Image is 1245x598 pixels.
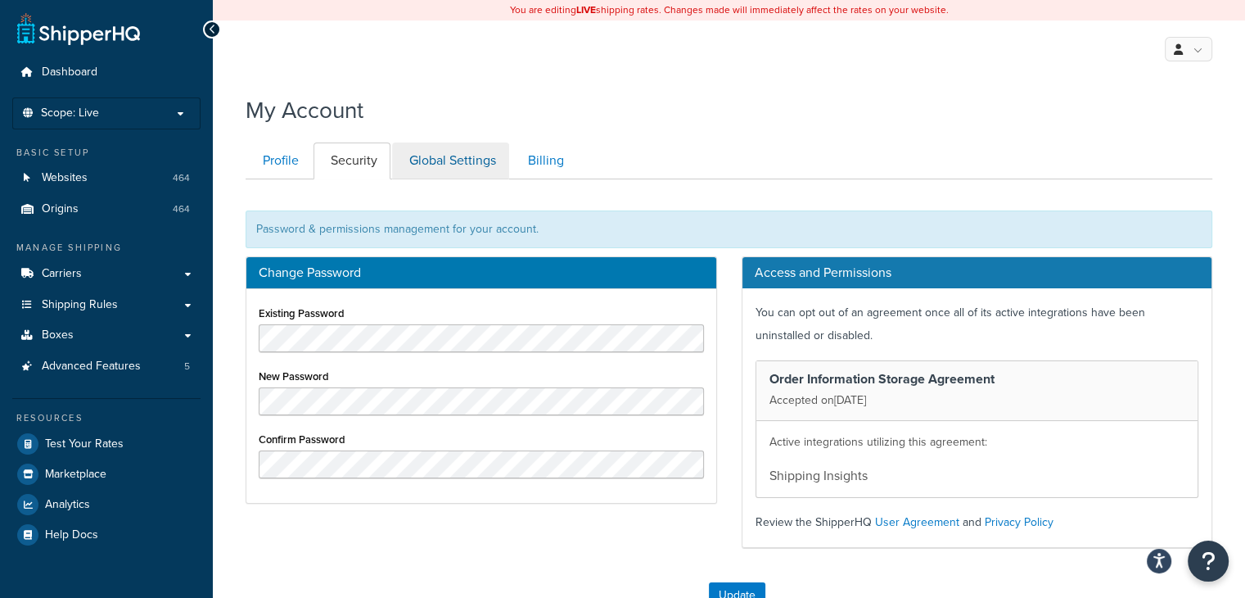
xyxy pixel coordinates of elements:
a: User Agreement [875,514,959,531]
a: Websites 464 [12,163,201,193]
li: Advanced Features [12,351,201,382]
a: Boxes [12,320,201,351]
b: LIVE [576,2,596,17]
span: Shipping Rules [42,298,118,312]
label: Confirm Password [259,433,345,446]
h1: My Account [246,94,363,126]
div: Manage Shipping [12,241,201,255]
span: Carriers [42,267,82,281]
a: Billing [511,143,577,179]
a: Privacy Policy [985,514,1053,531]
label: New Password [259,370,329,383]
span: Advanced Features [42,360,141,374]
a: Test Your Rates [12,429,201,459]
a: Analytics [12,490,201,519]
a: Global Settings [392,143,509,179]
h3: Change Password [259,265,704,280]
li: Origins [12,194,201,224]
div: Password & permissions management for your account. [246,211,1212,248]
p: Review the ShipperHQ and [756,511,1199,534]
h3: Access and Permissions [742,257,1212,288]
a: Dashboard [12,57,201,88]
li: Shipping Insights [769,458,1185,487]
p: You can opt out of an agreement once all of its active integrations have been uninstalled or disa... [756,301,1199,347]
div: Basic Setup [12,146,201,160]
div: Resources [12,411,201,425]
p: Active integrations utilizing this agreement: [769,431,1185,454]
h4: Order Information Storage Agreement [769,369,1185,389]
a: Security [314,143,390,179]
a: Marketplace [12,460,201,489]
span: Test Your Rates [45,437,124,451]
span: Help Docs [45,528,98,542]
span: Scope: Live [41,106,99,120]
span: Websites [42,171,88,185]
span: Analytics [45,498,90,512]
a: Origins 464 [12,194,201,224]
a: ShipperHQ Home [17,12,140,45]
a: Shipping Rules [12,290,201,320]
a: Carriers [12,259,201,289]
span: 5 [184,360,190,374]
span: 464 [173,171,190,185]
li: Websites [12,163,201,193]
label: Existing Password [259,307,345,319]
a: Profile [246,143,312,179]
span: 464 [173,202,190,216]
a: Help Docs [12,520,201,550]
button: Open Resource Center [1188,541,1229,582]
span: Origins [42,202,79,216]
p: Accepted on [DATE] [769,389,1185,412]
span: Boxes [42,328,74,342]
a: Advanced Features 5 [12,351,201,382]
span: Dashboard [42,66,97,79]
span: Marketplace [45,468,106,482]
